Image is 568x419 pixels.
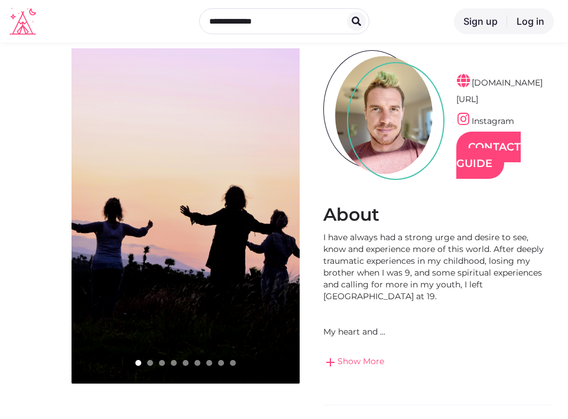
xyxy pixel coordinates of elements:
[323,231,552,338] div: I have always had a strong urge and desire to see, know and experience more of this world. After ...
[323,355,337,369] span: add
[507,8,554,34] a: Log in
[454,8,507,34] a: Sign up
[456,116,514,126] a: Instagram
[456,132,521,179] a: Contact Guide
[323,355,552,369] a: addShow More
[323,204,552,226] h2: About
[456,77,543,104] a: [DOMAIN_NAME][URL]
